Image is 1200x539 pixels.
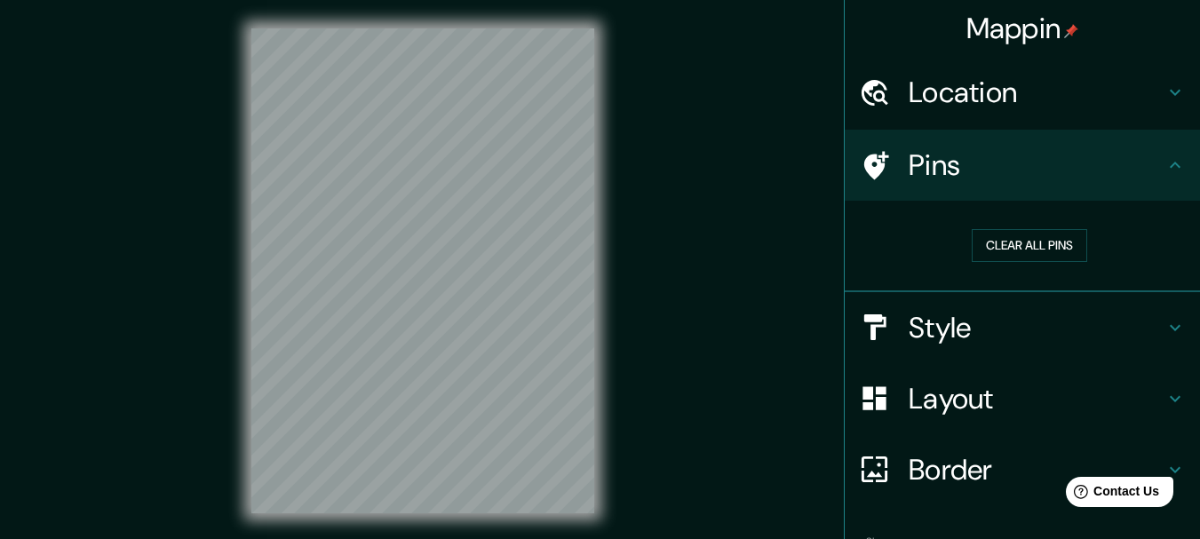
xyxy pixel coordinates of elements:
[845,130,1200,201] div: Pins
[909,147,1164,183] h4: Pins
[845,292,1200,363] div: Style
[845,57,1200,128] div: Location
[1042,470,1180,519] iframe: Help widget launcher
[251,28,594,513] canvas: Map
[909,452,1164,487] h4: Border
[966,11,1079,46] h4: Mappin
[1064,24,1078,38] img: pin-icon.png
[845,363,1200,434] div: Layout
[972,229,1087,262] button: Clear all pins
[909,381,1164,416] h4: Layout
[909,75,1164,110] h4: Location
[909,310,1164,345] h4: Style
[845,434,1200,505] div: Border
